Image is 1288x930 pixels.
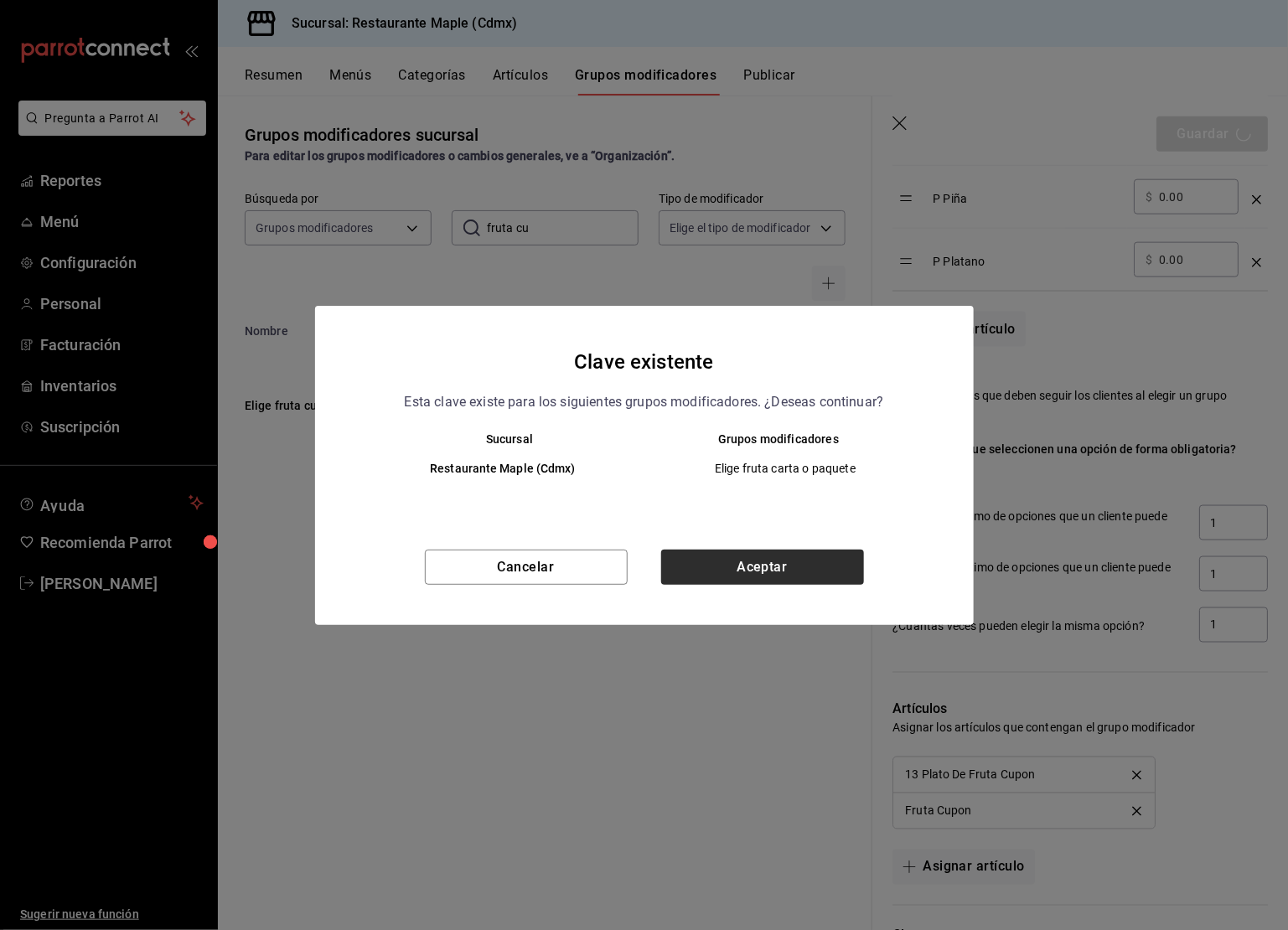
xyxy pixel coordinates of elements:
th: Sucursal [349,432,644,446]
button: Cancelar [425,550,628,585]
button: Aceptar [661,550,864,585]
span: Elige fruta carta o paquete [659,460,913,477]
h4: Clave existente [574,346,713,378]
p: Esta clave existe para los siguientes grupos modificadores. ¿Deseas continuar? [405,391,884,413]
h6: Restaurante Maple (Cdmx) [375,460,631,478]
th: Grupos modificadores [644,432,940,446]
